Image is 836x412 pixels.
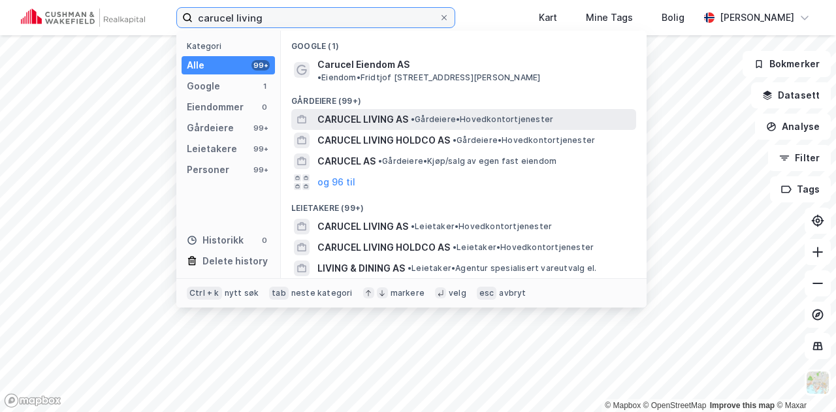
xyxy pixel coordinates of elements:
div: 99+ [251,144,270,154]
a: Mapbox [605,401,641,410]
span: Leietaker • Agentur spesialisert vareutvalg el. [408,263,596,274]
div: esc [477,287,497,300]
button: og 96 til [317,174,355,190]
div: nytt søk [225,288,259,298]
span: • [453,135,457,145]
div: Leietakere [187,141,237,157]
div: Leietakere (99+) [281,193,647,216]
div: tab [269,287,289,300]
span: Gårdeiere • Hovedkontortjenester [453,135,595,146]
div: neste kategori [291,288,353,298]
a: Mapbox homepage [4,393,61,408]
div: markere [391,288,425,298]
div: Eiendommer [187,99,244,115]
span: CARUCEL LIVING HOLDCO AS [317,133,450,148]
span: • [411,114,415,124]
div: velg [449,288,466,298]
img: cushman-wakefield-realkapital-logo.202ea83816669bd177139c58696a8fa1.svg [21,8,145,27]
div: 1 [259,81,270,91]
div: Kart [539,10,557,25]
div: avbryt [499,288,526,298]
div: Alle [187,57,204,73]
span: • [453,242,457,252]
span: CARUCEL AS [317,153,376,169]
div: Kontrollprogram for chat [771,349,836,412]
button: Tags [770,176,831,202]
div: Personer [187,162,229,178]
div: 99+ [251,165,270,175]
button: Analyse [755,114,831,140]
button: Filter [768,145,831,171]
span: • [411,221,415,231]
div: 99+ [251,123,270,133]
div: Google [187,78,220,94]
button: Bokmerker [743,51,831,77]
div: 99+ [251,60,270,71]
span: • [317,72,321,82]
div: Gårdeiere [187,120,234,136]
span: CARUCEL LIVING AS [317,112,408,127]
div: Ctrl + k [187,287,222,300]
div: Kategori [187,41,275,51]
button: Datasett [751,82,831,108]
div: Google (1) [281,31,647,54]
span: CARUCEL LIVING HOLDCO AS [317,240,450,255]
a: OpenStreetMap [643,401,707,410]
div: Gårdeiere (99+) [281,86,647,109]
div: 0 [259,235,270,246]
input: Søk på adresse, matrikkel, gårdeiere, leietakere eller personer [193,8,439,27]
span: Gårdeiere • Kjøp/salg av egen fast eiendom [378,156,556,166]
div: [PERSON_NAME] [720,10,794,25]
span: Carucel Eiendom AS [317,57,410,72]
span: Eiendom • Fridtjof [STREET_ADDRESS][PERSON_NAME] [317,72,540,83]
span: Gårdeiere • Hovedkontortjenester [411,114,553,125]
span: LIVING & DINING AS [317,261,405,276]
a: Improve this map [710,401,775,410]
div: Historikk [187,232,244,248]
div: Bolig [662,10,684,25]
div: Delete history [202,253,268,269]
iframe: Chat Widget [771,349,836,412]
span: • [378,156,382,166]
div: 0 [259,102,270,112]
span: • [408,263,411,273]
span: Leietaker • Hovedkontortjenester [411,221,552,232]
span: Leietaker • Hovedkontortjenester [453,242,594,253]
div: Mine Tags [586,10,633,25]
span: CARUCEL LIVING AS [317,219,408,234]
